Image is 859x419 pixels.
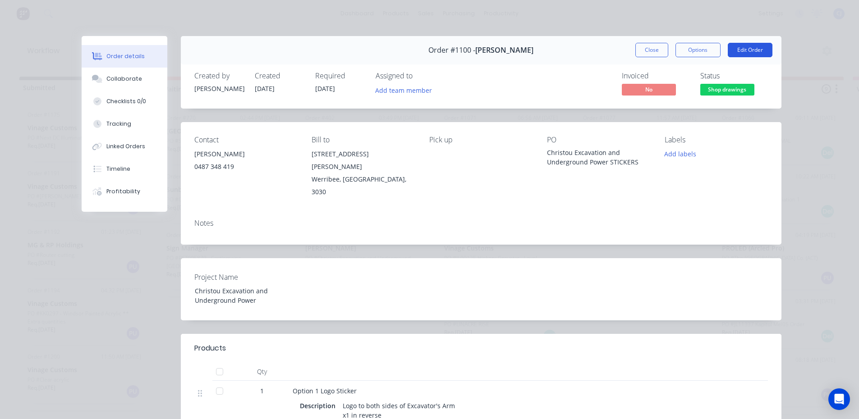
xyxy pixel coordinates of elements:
div: [PERSON_NAME] [194,84,244,93]
div: Description [300,399,339,412]
button: Checklists 0/0 [82,90,167,113]
button: Close [635,43,668,57]
span: [PERSON_NAME] [475,46,533,55]
span: 1 [260,386,264,396]
button: Linked Orders [82,135,167,158]
div: Checklists 0/0 [106,97,146,105]
div: Tracking [106,120,131,128]
div: [STREET_ADDRESS][PERSON_NAME]Werribee, [GEOGRAPHIC_DATA], 3030 [312,148,415,198]
div: Contact [194,136,298,144]
button: Collaborate [82,68,167,90]
div: Open Intercom Messenger [828,388,850,410]
div: Bill to [312,136,415,144]
div: Notes [194,219,768,228]
div: Products [194,343,226,354]
button: Options [675,43,721,57]
div: Pick up [429,136,533,144]
button: Add team member [370,84,436,96]
div: [STREET_ADDRESS][PERSON_NAME] [312,148,415,173]
div: Labels [665,136,768,144]
div: 0487 348 419 [194,160,298,173]
span: Order #1100 - [428,46,475,55]
div: Invoiced [622,72,689,80]
div: Order details [106,52,145,60]
button: Add labels [660,148,701,160]
div: Qty [235,363,289,381]
div: Profitability [106,187,140,196]
div: Christou Excavation and Underground Power STICKERS [547,148,650,167]
label: Project Name [194,272,307,282]
span: Shop drawings [700,84,754,95]
div: [PERSON_NAME] [194,148,298,160]
span: Option 1 Logo Sticker [293,387,357,395]
div: Created [255,72,304,80]
button: Profitability [82,180,167,203]
div: Christou Excavation and Underground Power [188,284,300,307]
span: [DATE] [255,84,275,93]
div: Timeline [106,165,130,173]
div: Created by [194,72,244,80]
div: Assigned to [376,72,466,80]
span: No [622,84,676,95]
button: Tracking [82,113,167,135]
div: Status [700,72,768,80]
div: Required [315,72,365,80]
span: [DATE] [315,84,335,93]
button: Add team member [376,84,437,96]
div: PO [547,136,650,144]
div: [PERSON_NAME]0487 348 419 [194,148,298,177]
button: Timeline [82,158,167,180]
button: Shop drawings [700,84,754,97]
div: Linked Orders [106,142,145,150]
div: Werribee, [GEOGRAPHIC_DATA], 3030 [312,173,415,198]
button: Edit Order [728,43,772,57]
button: Order details [82,45,167,68]
div: Collaborate [106,75,142,83]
